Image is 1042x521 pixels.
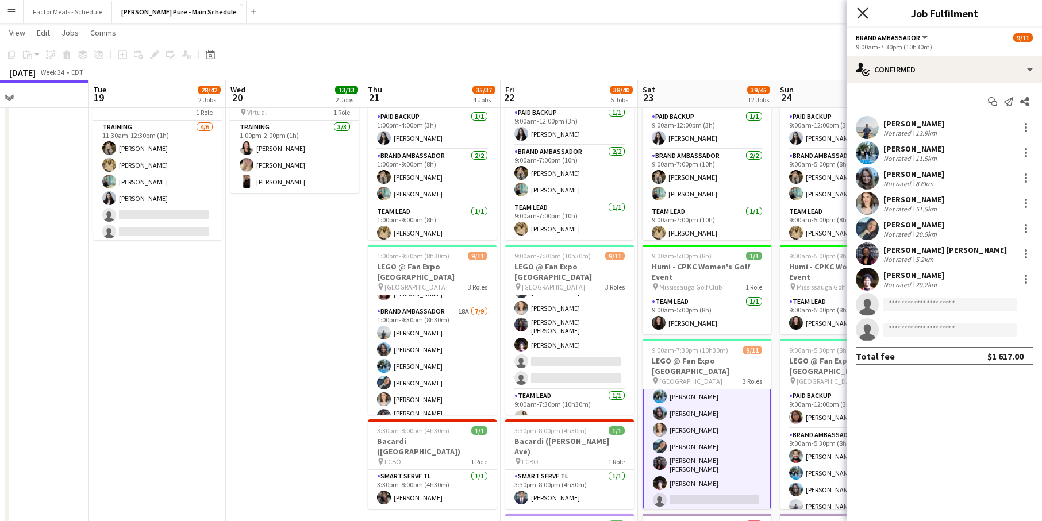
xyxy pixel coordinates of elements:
span: 9/11 [468,252,487,260]
app-job-card: 9:00am-5:00pm (8h)4/4Disney's "Tron" at Fan Expo [GEOGRAPHIC_DATA]3 RolesPaid Backup1/19:00am-12:... [780,70,909,240]
app-job-card: 11:30am-12:30pm (1h)4/6Disney's "Tron" at Fan Expo Training1 RoleTraining4/611:30am-12:30pm (1h)[... [93,70,222,240]
span: 9:00am-5:30pm (8h30m) [789,346,862,354]
app-card-role: Paid Backup1/19:00am-12:00pm (3h)[PERSON_NAME] [505,106,634,145]
app-card-role: Brand Ambassador18A7/91:00pm-9:30pm (8h30m)[PERSON_NAME][PERSON_NAME][PERSON_NAME][PERSON_NAME][P... [368,305,497,481]
app-card-role: Team Lead1/19:00am-7:30pm (10h30m)[PERSON_NAME] [505,389,634,429]
app-job-card: 9:00am-7:30pm (10h30m)9/11LEGO @ Fan Expo [GEOGRAPHIC_DATA] [GEOGRAPHIC_DATA]3 Roles[PERSON_NAME]... [505,245,634,415]
span: 28/42 [198,86,221,94]
span: 9/11 [1013,33,1033,42]
span: Mississauga Golf Club [659,283,722,291]
div: 12 Jobs [748,95,770,104]
span: 9:00am-7:30pm (10h30m) [514,252,591,260]
span: 23 [641,91,655,104]
app-card-role: Paid Backup1/11:00pm-4:00pm (3h)[PERSON_NAME] [368,110,497,149]
span: 19 [91,91,106,104]
app-card-role: Smart Serve TL1/13:30pm-8:00pm (4h30m)[PERSON_NAME] [368,470,497,509]
span: Tue [93,84,106,95]
app-job-card: 9:00am-5:00pm (8h)1/1Humi - CPKC Women's Golf Event Mississauga Golf Club1 RoleTeam Lead1/19:00am... [780,245,909,334]
h3: Bacardi ([PERSON_NAME] Ave) [505,436,634,457]
app-card-role: Training4/611:30am-12:30pm (1h)[PERSON_NAME][PERSON_NAME][PERSON_NAME][PERSON_NAME] [93,121,222,243]
span: 9:00am-5:00pm (8h) [789,252,849,260]
div: [PERSON_NAME] [883,194,944,204]
div: [PERSON_NAME] [PERSON_NAME] [883,245,1007,255]
span: Edit [37,28,50,38]
span: Thu [368,84,382,95]
div: [PERSON_NAME] [883,219,944,230]
span: 21 [366,91,382,104]
app-card-role: Team Lead1/19:00am-5:00pm (8h)[PERSON_NAME] [780,295,909,334]
div: 51.5km [913,204,939,213]
div: Not rated [883,255,913,264]
span: 9:00am-5:00pm (8h) [652,252,712,260]
div: [PERSON_NAME] [883,169,944,179]
span: 1/1 [609,426,625,435]
div: Not rated [883,179,913,188]
div: 5 Jobs [610,95,632,104]
span: Sun [780,84,794,95]
div: Not rated [883,280,913,289]
span: [GEOGRAPHIC_DATA] [797,377,860,385]
div: Not rated [883,230,913,238]
span: 1/1 [471,426,487,435]
span: [GEOGRAPHIC_DATA] [659,377,722,385]
h3: LEGO @ Fan Expo [GEOGRAPHIC_DATA] [643,356,771,376]
div: [DATE] [9,67,36,78]
app-card-role: Team Lead1/19:00am-5:00pm (8h)[PERSON_NAME] [643,295,771,334]
app-job-card: 1:00pm-9:30pm (8h30m)9/11LEGO @ Fan Expo [GEOGRAPHIC_DATA] [GEOGRAPHIC_DATA]3 RolesPaid Backup1/1... [368,245,497,415]
app-job-card: 9:00am-5:00pm (8h)1/1Humi - CPKC Women's Golf Event Mississauga Golf Club1 RoleTeam Lead1/19:00am... [643,245,771,334]
span: 9/11 [605,252,625,260]
span: 1:00pm-9:30pm (8h30m) [377,252,449,260]
span: Wed [230,84,245,95]
app-job-card: 3:30pm-8:00pm (4h30m)1/1Bacardi ([PERSON_NAME] Ave) LCBO1 RoleSmart Serve TL1/13:30pm-8:00pm (4h3... [505,419,634,509]
app-card-role: Paid Backup1/19:00am-12:00pm (3h)[PERSON_NAME] [643,110,771,149]
span: Sat [643,84,655,95]
app-card-role: Training3/31:00pm-2:00pm (1h)[PERSON_NAME][PERSON_NAME][PERSON_NAME] [230,121,359,193]
span: 39/45 [747,86,770,94]
app-job-card: 1:00pm-2:00pm (1h)3/3Travel Alberta & AGLC x Great Outdoors Comedy Festival Training Virtual1 Rol... [230,70,359,193]
app-card-role: Smart Serve TL1/13:30pm-8:00pm (4h30m)[PERSON_NAME] [505,470,634,509]
app-job-card: 9:00am-7:00pm (10h)4/4Disney's "Tron" at Fan Expo [GEOGRAPHIC_DATA]3 RolesPaid Backup1/19:00am-12... [643,70,771,240]
app-job-card: 9:00am-7:00pm (10h)4/4Disney's "Tron" at Fan Expo [GEOGRAPHIC_DATA]3 RolesPaid Backup1/19:00am-12... [505,70,634,240]
span: 1 Role [608,457,625,466]
a: Jobs [57,25,83,40]
span: 3:30pm-8:00pm (4h30m) [514,426,587,435]
app-card-role: Team Lead1/11:00pm-9:00pm (8h)[PERSON_NAME] [368,205,497,244]
app-card-role: Team Lead1/19:00am-7:00pm (10h)[PERSON_NAME] [643,205,771,244]
div: 3:30pm-8:00pm (4h30m)1/1Bacardi ([GEOGRAPHIC_DATA]) LCBO1 RoleSmart Serve TL1/13:30pm-8:00pm (4h3... [368,419,497,509]
h3: Bacardi ([GEOGRAPHIC_DATA]) [368,436,497,457]
div: [PERSON_NAME] [883,144,944,154]
span: 1/1 [746,252,762,260]
a: Edit [32,25,55,40]
span: 3:30pm-8:00pm (4h30m) [377,426,449,435]
span: 9/11 [743,346,762,354]
div: $1 617.00 [987,350,1024,362]
span: 38/40 [610,86,633,94]
h3: LEGO @ Fan Expo [GEOGRAPHIC_DATA] [505,261,634,282]
h3: Job Fulfilment [847,6,1042,21]
div: 8.6km [913,179,936,188]
span: 3 Roles [743,377,762,385]
span: 9:00am-7:30pm (10h30m) [652,346,728,354]
app-card-role: Paid Backup1/19:00am-12:00pm (3h)[PERSON_NAME] [780,389,909,429]
app-job-card: 1:00pm-9:00pm (8h)4/4Disney's "Tron" at Fan Expo [GEOGRAPHIC_DATA]3 RolesPaid Backup1/11:00pm-4:0... [368,70,497,240]
div: [PERSON_NAME] [883,118,944,129]
a: Comms [86,25,121,40]
div: 9:00am-7:30pm (10h30m) [856,43,1033,51]
div: 13.9km [913,129,939,137]
span: Mississauga Golf Club [797,283,859,291]
div: Not rated [883,204,913,213]
div: Not rated [883,154,913,163]
app-card-role: Brand Ambassador2/29:00am-7:00pm (10h)[PERSON_NAME][PERSON_NAME] [643,149,771,205]
span: Fri [505,84,514,95]
h3: Humi - CPKC Women's Golf Event [643,261,771,282]
app-job-card: 9:00am-7:30pm (10h30m)9/11LEGO @ Fan Expo [GEOGRAPHIC_DATA] [GEOGRAPHIC_DATA]3 Roles[PERSON_NAME]... [643,339,771,509]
